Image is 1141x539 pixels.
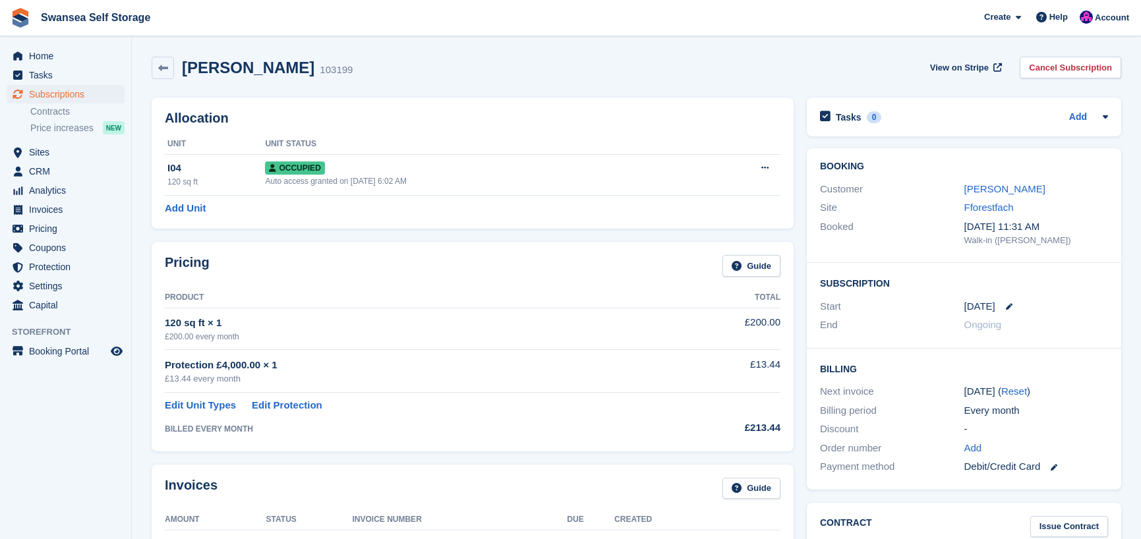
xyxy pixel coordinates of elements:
[7,143,125,161] a: menu
[666,350,780,393] td: £13.44
[820,441,964,456] div: Order number
[1001,385,1027,397] a: Reset
[820,422,964,437] div: Discount
[30,122,94,134] span: Price increases
[7,66,125,84] a: menu
[666,287,780,308] th: Total
[182,59,314,76] h2: [PERSON_NAME]
[165,255,210,277] h2: Pricing
[567,509,614,530] th: Due
[964,319,1002,330] span: Ongoing
[165,358,666,373] div: Protection £4,000.00 × 1
[964,441,982,456] a: Add
[165,316,666,331] div: 120 sq ft × 1
[964,403,1109,418] div: Every month
[103,121,125,134] div: NEW
[165,111,780,126] h2: Allocation
[836,111,862,123] h2: Tasks
[722,478,780,499] a: Guide
[29,66,108,84] span: Tasks
[820,200,964,215] div: Site
[165,201,206,216] a: Add Unit
[165,398,236,413] a: Edit Unit Types
[7,181,125,200] a: menu
[29,342,108,360] span: Booking Portal
[964,299,995,314] time: 2025-08-26 00:00:00 UTC
[30,105,125,118] a: Contracts
[820,318,964,333] div: End
[29,162,108,181] span: CRM
[964,183,1045,194] a: [PERSON_NAME]
[36,7,156,28] a: Swansea Self Storage
[7,200,125,219] a: menu
[11,8,30,28] img: stora-icon-8386f47178a22dfd0bd8f6a31ec36ba5ce8667c1dd55bd0f319d3a0aa187defe.svg
[29,296,108,314] span: Capital
[7,239,125,257] a: menu
[7,258,125,276] a: menu
[7,162,125,181] a: menu
[352,509,567,530] th: Invoice Number
[265,175,696,187] div: Auto access granted on [DATE] 6:02 AM
[820,182,964,197] div: Customer
[820,384,964,399] div: Next invoice
[165,331,666,343] div: £200.00 every month
[266,509,353,530] th: Status
[12,326,131,339] span: Storefront
[867,111,882,123] div: 0
[1020,57,1121,78] a: Cancel Subscription
[7,47,125,65] a: menu
[265,134,696,155] th: Unit Status
[29,181,108,200] span: Analytics
[964,219,1109,235] div: [DATE] 11:31 AM
[29,219,108,238] span: Pricing
[964,459,1109,474] div: Debit/Credit Card
[666,420,780,436] div: £213.44
[7,219,125,238] a: menu
[930,61,989,74] span: View on Stripe
[167,161,265,176] div: I04
[1030,516,1108,538] a: Issue Contract
[165,134,265,155] th: Unit
[820,403,964,418] div: Billing period
[7,277,125,295] a: menu
[165,423,666,435] div: BILLED EVERY MONTH
[1095,11,1129,24] span: Account
[614,509,780,530] th: Created
[964,234,1109,247] div: Walk-in ([PERSON_NAME])
[820,459,964,474] div: Payment method
[165,372,666,385] div: £13.44 every month
[29,239,108,257] span: Coupons
[820,299,964,314] div: Start
[964,384,1109,399] div: [DATE] ( )
[29,47,108,65] span: Home
[320,63,353,78] div: 103199
[165,478,218,499] h2: Invoices
[7,296,125,314] a: menu
[820,362,1108,375] h2: Billing
[29,200,108,219] span: Invoices
[29,85,108,103] span: Subscriptions
[165,287,666,308] th: Product
[820,219,964,247] div: Booked
[29,277,108,295] span: Settings
[1069,110,1087,125] a: Add
[7,85,125,103] a: menu
[109,343,125,359] a: Preview store
[666,308,780,349] td: £200.00
[722,255,780,277] a: Guide
[7,342,125,360] a: menu
[820,161,1108,172] h2: Booking
[820,516,872,538] h2: Contract
[29,143,108,161] span: Sites
[252,398,322,413] a: Edit Protection
[984,11,1010,24] span: Create
[30,121,125,135] a: Price increases NEW
[165,509,266,530] th: Amount
[29,258,108,276] span: Protection
[820,276,1108,289] h2: Subscription
[1049,11,1068,24] span: Help
[964,422,1109,437] div: -
[925,57,1005,78] a: View on Stripe
[265,161,324,175] span: Occupied
[1080,11,1093,24] img: Donna Davies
